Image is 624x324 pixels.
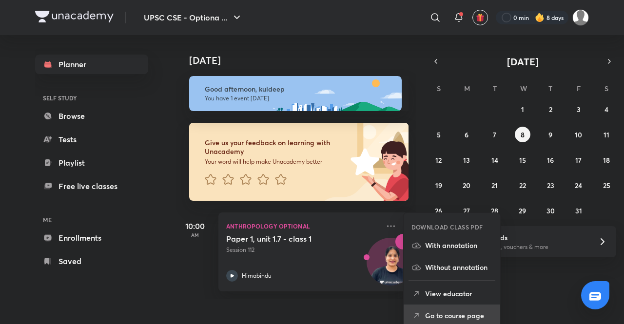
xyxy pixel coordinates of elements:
abbr: Saturday [604,84,608,93]
abbr: October 15, 2025 [519,155,526,165]
button: October 21, 2025 [487,177,503,193]
abbr: October 23, 2025 [547,181,554,190]
a: Saved [35,251,148,271]
button: October 15, 2025 [515,152,530,168]
abbr: October 21, 2025 [491,181,498,190]
span: [DATE] [507,55,539,68]
button: October 16, 2025 [543,152,558,168]
abbr: October 31, 2025 [575,206,582,215]
button: October 24, 2025 [571,177,586,193]
button: October 17, 2025 [571,152,586,168]
p: Your word will help make Unacademy better [205,158,347,166]
p: Without annotation [425,262,492,272]
abbr: October 17, 2025 [575,155,582,165]
button: October 6, 2025 [459,127,474,142]
abbr: October 24, 2025 [575,181,582,190]
p: Session 112 [226,246,379,254]
a: Enrollments [35,228,148,248]
button: October 10, 2025 [571,127,586,142]
abbr: Monday [464,84,470,93]
abbr: October 6, 2025 [465,130,468,139]
button: October 1, 2025 [515,101,530,117]
a: Planner [35,55,148,74]
img: kuldeep Ahir [572,9,589,26]
button: October 11, 2025 [599,127,614,142]
abbr: Friday [577,84,581,93]
abbr: October 27, 2025 [463,206,470,215]
p: Go to course page [425,310,492,321]
p: View educator [425,288,492,299]
abbr: October 11, 2025 [604,130,609,139]
abbr: October 29, 2025 [519,206,526,215]
abbr: October 2, 2025 [549,105,552,114]
button: October 30, 2025 [543,203,558,218]
abbr: October 3, 2025 [577,105,581,114]
abbr: October 19, 2025 [435,181,442,190]
abbr: October 5, 2025 [437,130,441,139]
abbr: October 14, 2025 [491,155,498,165]
button: October 23, 2025 [543,177,558,193]
a: Company Logo [35,11,114,25]
abbr: October 8, 2025 [521,130,525,139]
abbr: October 10, 2025 [575,130,582,139]
abbr: October 16, 2025 [547,155,554,165]
abbr: October 20, 2025 [463,181,470,190]
button: October 22, 2025 [515,177,530,193]
button: UPSC CSE - Optiona ... [138,8,249,27]
button: October 14, 2025 [487,152,503,168]
h6: SELF STUDY [35,90,148,106]
button: October 27, 2025 [459,203,474,218]
h6: Give us your feedback on learning with Unacademy [205,138,347,156]
img: afternoon [189,76,402,111]
button: October 20, 2025 [459,177,474,193]
abbr: October 18, 2025 [603,155,610,165]
p: With annotation [425,240,492,250]
abbr: October 7, 2025 [493,130,496,139]
h5: 10:00 [175,220,214,232]
button: October 13, 2025 [459,152,474,168]
abbr: October 30, 2025 [546,206,555,215]
a: Browse [35,106,148,126]
a: Tests [35,130,148,149]
abbr: October 4, 2025 [604,105,608,114]
button: October 2, 2025 [543,101,558,117]
button: October 28, 2025 [487,203,503,218]
img: streak [535,13,545,22]
button: October 4, 2025 [599,101,614,117]
button: October 9, 2025 [543,127,558,142]
button: October 31, 2025 [571,203,586,218]
p: AM [175,232,214,238]
button: October 12, 2025 [431,152,447,168]
h6: Good afternoon, kuldeep [205,85,393,94]
p: Himabindu [242,271,272,280]
button: October 18, 2025 [599,152,614,168]
h6: DOWNLOAD CLASS PDF [411,223,483,231]
button: avatar [472,10,488,25]
abbr: Tuesday [493,84,497,93]
h6: ME [35,211,148,228]
h4: [DATE] [189,55,418,66]
abbr: Sunday [437,84,441,93]
abbr: October 13, 2025 [463,155,470,165]
img: Company Logo [35,11,114,22]
abbr: October 22, 2025 [519,181,526,190]
abbr: October 9, 2025 [548,130,552,139]
button: October 3, 2025 [571,101,586,117]
a: Playlist [35,153,148,172]
button: October 8, 2025 [515,127,530,142]
abbr: Thursday [548,84,552,93]
h6: Refer friends [467,232,586,243]
img: avatar [476,13,485,22]
button: October 7, 2025 [487,127,503,142]
button: October 29, 2025 [515,203,530,218]
button: October 26, 2025 [431,203,447,218]
abbr: Wednesday [520,84,527,93]
button: October 25, 2025 [599,177,614,193]
p: Win a laptop, vouchers & more [467,243,586,251]
p: You have 1 event [DATE] [205,95,393,102]
abbr: October 26, 2025 [435,206,442,215]
button: October 5, 2025 [431,127,447,142]
a: Free live classes [35,176,148,196]
h5: Paper 1, unit 1.7 - class 1 [226,234,348,244]
button: October 19, 2025 [431,177,447,193]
